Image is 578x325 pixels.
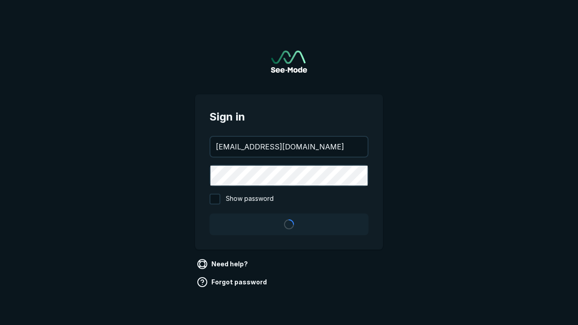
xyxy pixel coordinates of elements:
a: Go to sign in [271,51,307,73]
input: your@email.com [210,137,368,157]
a: Need help? [195,257,252,271]
span: Show password [226,194,274,204]
a: Forgot password [195,275,270,289]
img: See-Mode Logo [271,51,307,73]
span: Sign in [210,109,368,125]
